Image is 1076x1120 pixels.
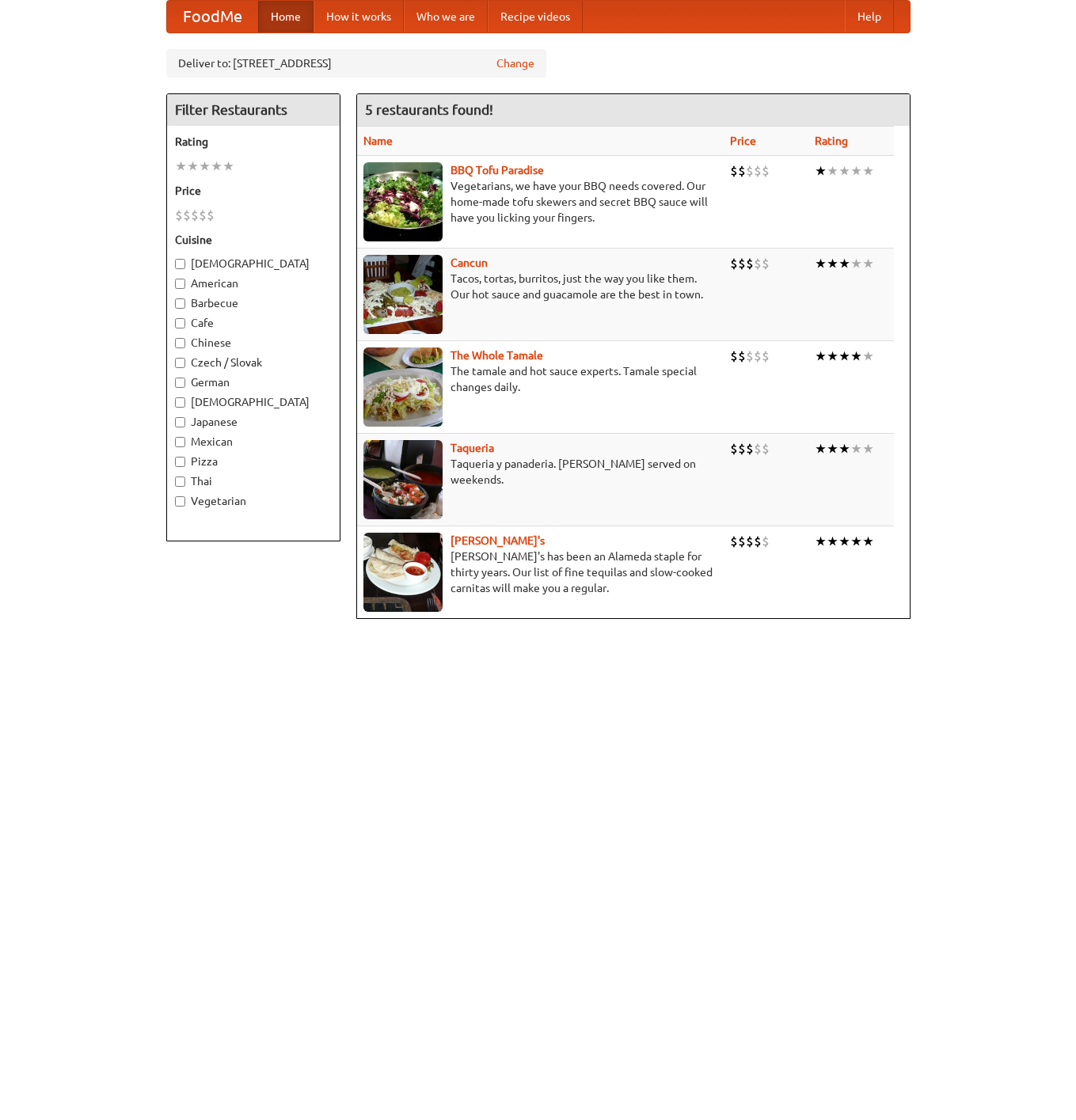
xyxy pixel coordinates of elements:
li: $ [207,207,215,224]
p: Taqueria y panaderia. [PERSON_NAME] served on weekends. [363,456,717,488]
p: [PERSON_NAME]'s has been an Alameda staple for thirty years. Our list of fine tequilas and slow-c... [363,549,717,596]
li: $ [730,347,738,365]
p: Vegetarians, we have your BBQ needs covered. Our home-made tofu skewers and secret BBQ sauce will... [363,178,717,226]
a: Name [363,135,393,147]
li: $ [746,162,754,180]
label: [DEMOGRAPHIC_DATA] [175,394,332,410]
a: Rating [815,135,848,147]
li: ★ [827,440,838,457]
label: Cafe [175,315,332,331]
li: ★ [838,255,850,272]
input: Czech / Slovak [175,358,185,368]
li: ★ [850,440,862,457]
a: Cancun [451,256,488,269]
li: ★ [850,255,862,272]
li: $ [730,440,738,457]
li: ★ [211,158,222,175]
li: $ [738,347,746,365]
label: Thai [175,473,332,489]
li: ★ [827,347,838,365]
li: ★ [850,533,862,550]
h5: Price [175,183,332,199]
label: Mexican [175,434,332,450]
label: Barbecue [175,295,332,311]
li: $ [746,347,754,365]
input: Japanese [175,417,185,427]
li: $ [730,162,738,180]
a: Price [730,135,756,147]
input: Chinese [175,338,185,348]
li: $ [746,440,754,457]
a: Home [258,1,314,32]
label: Czech / Slovak [175,355,332,370]
img: tofuparadise.jpg [363,162,443,241]
a: Taqueria [451,442,494,454]
a: The Whole Tamale [451,349,543,362]
a: Who we are [404,1,488,32]
li: $ [738,533,746,550]
input: [DEMOGRAPHIC_DATA] [175,259,185,269]
div: Deliver to: [STREET_ADDRESS] [166,49,546,78]
li: ★ [862,347,874,365]
a: BBQ Tofu Paradise [451,164,544,177]
li: ★ [827,255,838,272]
li: $ [191,207,199,224]
input: [DEMOGRAPHIC_DATA] [175,397,185,408]
li: $ [754,533,762,550]
li: ★ [175,158,187,175]
li: ★ [187,158,199,175]
li: ★ [838,347,850,365]
li: ★ [827,162,838,180]
input: Barbecue [175,298,185,309]
li: $ [730,533,738,550]
li: $ [746,255,754,272]
li: ★ [862,162,874,180]
li: $ [175,207,183,224]
li: ★ [815,162,827,180]
li: ★ [199,158,211,175]
li: $ [754,162,762,180]
a: FoodMe [167,1,258,32]
li: ★ [838,533,850,550]
img: taqueria.jpg [363,440,443,519]
li: ★ [838,440,850,457]
a: Help [845,1,894,32]
li: ★ [222,158,234,175]
a: [PERSON_NAME]'s [451,534,545,547]
input: American [175,279,185,289]
li: ★ [815,440,827,457]
input: Vegetarian [175,496,185,507]
a: Recipe videos [488,1,583,32]
img: cancun.jpg [363,255,443,334]
li: $ [754,440,762,457]
li: ★ [862,533,874,550]
li: $ [754,347,762,365]
label: Japanese [175,414,332,430]
p: Tacos, tortas, burritos, just the way you like them. Our hot sauce and guacamole are the best in ... [363,271,717,302]
li: $ [762,255,770,272]
li: $ [738,255,746,272]
label: Pizza [175,454,332,469]
li: ★ [862,440,874,457]
h4: Filter Restaurants [167,94,340,126]
ng-pluralize: 5 restaurants found! [365,102,493,117]
li: $ [746,533,754,550]
li: ★ [838,162,850,180]
li: ★ [850,162,862,180]
li: $ [730,255,738,272]
li: $ [183,207,191,224]
li: $ [199,207,207,224]
label: [DEMOGRAPHIC_DATA] [175,256,332,271]
img: pedros.jpg [363,533,443,612]
li: $ [762,440,770,457]
h5: Rating [175,134,332,150]
label: American [175,275,332,291]
a: Change [496,55,534,71]
li: ★ [850,347,862,365]
input: Cafe [175,318,185,328]
li: ★ [815,347,827,365]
